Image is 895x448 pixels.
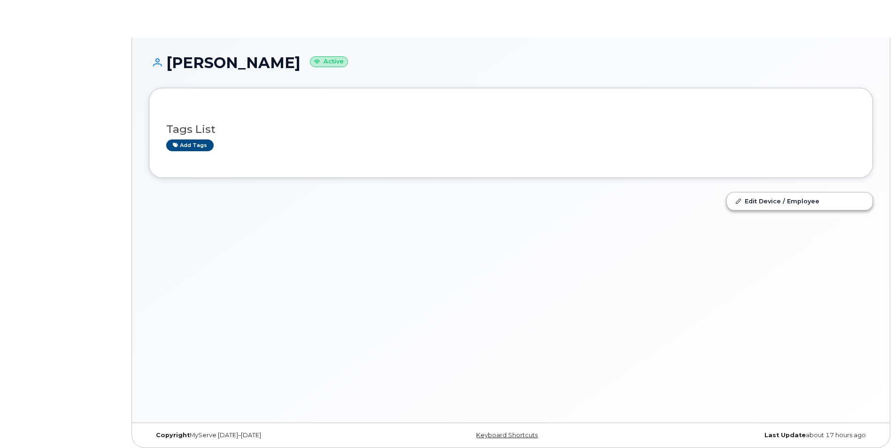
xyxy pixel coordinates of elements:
div: MyServe [DATE]–[DATE] [149,432,390,439]
h1: [PERSON_NAME] [149,54,873,71]
a: Edit Device / Employee [727,193,872,209]
div: about 17 hours ago [632,432,873,439]
small: Active [310,56,348,67]
a: Keyboard Shortcuts [476,432,538,439]
a: Add tags [166,139,214,151]
h3: Tags List [166,124,856,135]
strong: Copyright [156,432,190,439]
strong: Last Update [764,432,806,439]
